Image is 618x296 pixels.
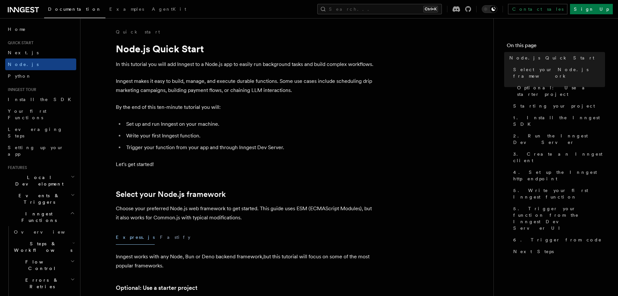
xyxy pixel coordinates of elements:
span: Home [8,26,26,32]
kbd: Ctrl+K [423,6,438,12]
span: Flow Control [11,259,70,272]
span: 3. Create an Inngest client [513,151,605,164]
a: Select your Node.js framework [116,190,226,199]
a: 5. Trigger your function from the Inngest Dev Server UI [511,203,605,234]
a: Examples [105,2,148,18]
a: Sign Up [570,4,613,14]
button: Toggle dark mode [482,5,497,13]
span: 1. Install the Inngest SDK [513,114,605,127]
span: Steps & Workflows [11,240,72,253]
p: Let's get started! [116,160,375,169]
button: Flow Control [11,256,76,274]
a: Node.js [5,58,76,70]
button: Local Development [5,172,76,190]
button: Fastify [160,230,190,245]
h4: On this page [507,42,605,52]
a: Select your Node.js framework [511,64,605,82]
span: AgentKit [152,6,186,12]
a: Leveraging Steps [5,123,76,142]
span: Documentation [48,6,102,12]
a: Starting your project [511,100,605,112]
span: Setting up your app [8,145,64,157]
a: Optional: Use a starter project [116,283,198,292]
a: 3. Create an Inngest client [511,148,605,166]
a: Overview [11,226,76,238]
span: Errors & Retries [11,277,70,290]
a: 4. Set up the Inngest http endpoint [511,166,605,185]
span: Examples [109,6,144,12]
a: Optional: Use a starter project [515,82,605,100]
span: Optional: Use a starter project [517,84,605,97]
span: Overview [14,229,81,235]
a: Documentation [44,2,105,18]
span: Quick start [5,40,33,45]
span: Select your Node.js framework [513,66,605,79]
a: 1. Install the Inngest SDK [511,112,605,130]
span: Starting your project [513,103,595,109]
button: Search...Ctrl+K [317,4,442,14]
span: Features [5,165,27,170]
span: Next.js [8,50,39,55]
li: Trigger your function from your app and through Inngest Dev Server. [124,143,375,152]
button: Errors & Retries [11,274,76,292]
span: 2. Run the Inngest Dev Server [513,133,605,146]
a: 6. Trigger from code [511,234,605,246]
span: 6. Trigger from code [513,237,602,243]
span: Node.js Quick Start [509,55,594,61]
li: Set up and run Inngest on your machine. [124,120,375,129]
p: Inngest works with any Node, Bun or Deno backend framework,but this tutorial will focus on some o... [116,252,375,270]
button: Events & Triggers [5,190,76,208]
a: Your first Functions [5,105,76,123]
a: AgentKit [148,2,190,18]
a: Quick start [116,29,160,35]
h1: Node.js Quick Start [116,43,375,55]
span: Install the SDK [8,97,75,102]
span: Your first Functions [8,109,46,120]
a: Python [5,70,76,82]
p: Inngest makes it easy to build, manage, and execute durable functions. Some use cases include sch... [116,77,375,95]
button: Steps & Workflows [11,238,76,256]
button: Express.js [116,230,155,245]
span: Local Development [5,174,71,187]
span: 5. Write your first Inngest function [513,187,605,200]
a: Home [5,23,76,35]
p: By the end of this ten-minute tutorial you will: [116,103,375,112]
p: Choose your preferred Node.js web framework to get started. This guide uses ESM (ECMAScript Modul... [116,204,375,222]
button: Inngest Functions [5,208,76,226]
span: Python [8,73,31,79]
a: Contact sales [508,4,567,14]
span: Inngest Functions [5,211,70,224]
a: 5. Write your first Inngest function [511,185,605,203]
span: 5. Trigger your function from the Inngest Dev Server UI [513,205,605,231]
span: Next Steps [513,248,554,255]
a: 2. Run the Inngest Dev Server [511,130,605,148]
a: Install the SDK [5,94,76,105]
a: Setting up your app [5,142,76,160]
span: Events & Triggers [5,192,71,205]
span: Node.js [8,62,39,67]
span: Inngest tour [5,87,36,92]
a: Node.js Quick Start [507,52,605,64]
p: In this tutorial you will add Inngest to a Node.js app to easily run background tasks and build c... [116,60,375,69]
span: 4. Set up the Inngest http endpoint [513,169,605,182]
li: Write your first Inngest function. [124,131,375,140]
a: Next.js [5,47,76,58]
a: Next Steps [511,246,605,257]
span: Leveraging Steps [8,127,63,138]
